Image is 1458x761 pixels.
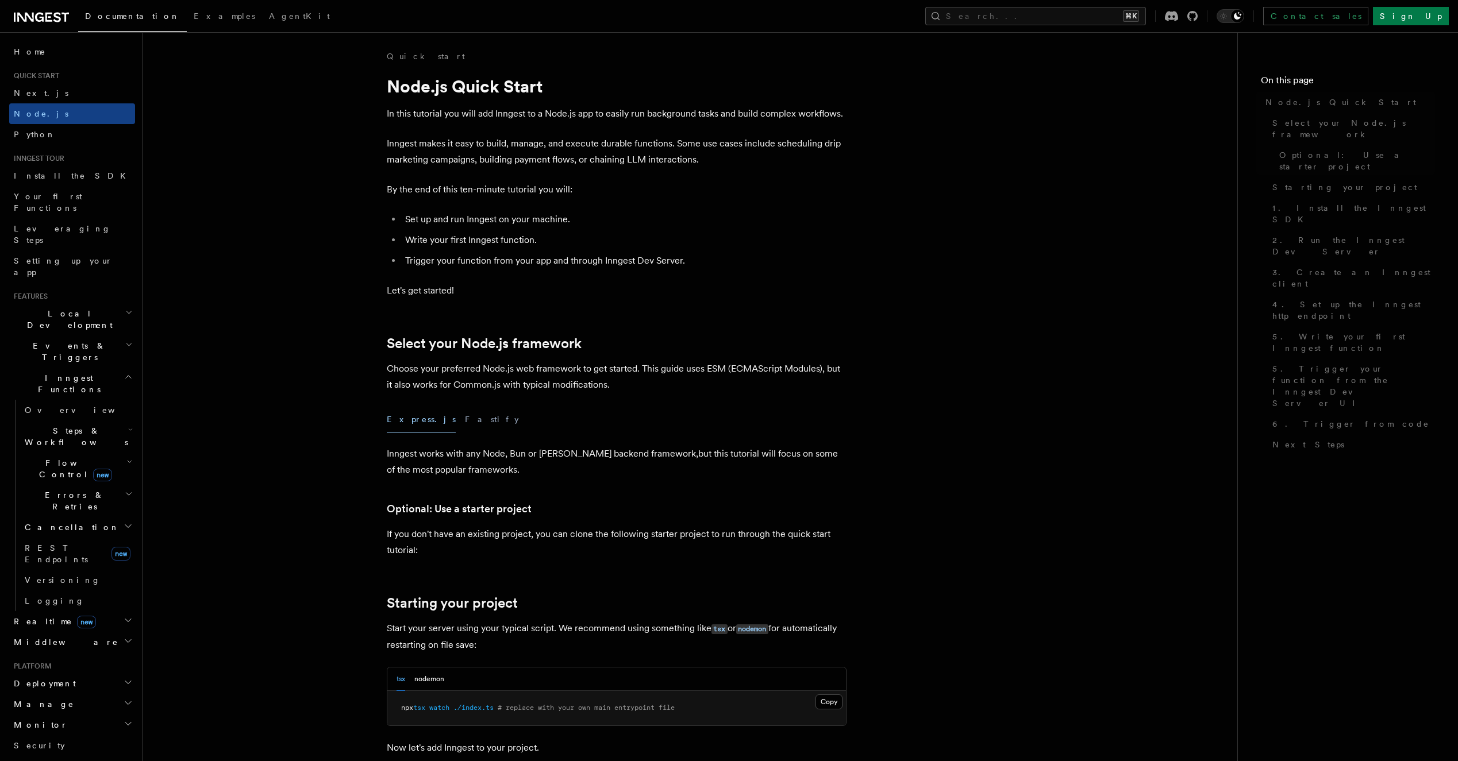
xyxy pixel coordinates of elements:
p: Choose your preferred Node.js web framework to get started. This guide uses ESM (ECMAScript Modul... [387,361,847,393]
span: Optional: Use a starter project [1279,149,1435,172]
a: 3. Create an Inngest client [1268,262,1435,294]
span: Logging [25,596,84,605]
span: Features [9,292,48,301]
span: Home [14,46,46,57]
button: Deployment [9,673,135,694]
button: Flow Controlnew [20,453,135,485]
button: Realtimenew [9,611,135,632]
a: Optional: Use a starter project [1275,145,1435,177]
span: Install the SDK [14,171,133,180]
span: watch [429,704,449,712]
a: Setting up your app [9,250,135,283]
span: Node.js [14,109,68,118]
a: nodemon [736,623,768,633]
span: Security [14,741,65,750]
button: Express.js [387,407,456,432]
span: Errors & Retries [20,489,125,512]
a: Overview [20,400,135,420]
span: Events & Triggers [9,340,125,363]
span: Leveraging Steps [14,224,111,245]
a: Python [9,124,135,145]
a: tsx [711,623,728,633]
span: Your first Functions [14,192,82,213]
span: Overview [25,405,143,415]
p: Inngest makes it easy to build, manage, and execute durable functions. Some use cases include sch... [387,136,847,168]
button: Local Development [9,303,135,335]
span: Realtime [9,616,96,627]
button: tsx [397,667,405,691]
a: Select your Node.js framework [387,335,582,351]
button: Steps & Workflows [20,420,135,453]
span: ./index.ts [453,704,494,712]
span: Next.js [14,88,68,98]
a: Starting your project [387,595,518,611]
button: Fastify [465,407,519,432]
a: 6. Trigger from code [1268,414,1435,434]
span: REST Endpoints [25,543,88,564]
span: Inngest tour [9,154,64,163]
span: Flow Control [20,457,126,480]
a: 5. Trigger your function from the Inngest Dev Server UI [1268,358,1435,414]
button: Copy [815,694,843,709]
span: Quick start [9,71,59,80]
a: Logging [20,590,135,611]
span: Manage [9,698,74,710]
button: nodemon [414,667,444,691]
p: If you don't have an existing project, you can clone the following starter project to run through... [387,526,847,558]
a: Next Steps [1268,434,1435,455]
span: Examples [194,11,255,21]
p: In this tutorial you will add Inngest to a Node.js app to easily run background tasks and build c... [387,106,847,122]
h4: On this page [1261,74,1435,92]
span: Python [14,130,56,139]
span: Local Development [9,308,125,331]
span: Cancellation [20,522,120,533]
code: tsx [711,624,728,634]
span: # replace with your own main entrypoint file [498,704,675,712]
span: Steps & Workflows [20,425,128,448]
a: AgentKit [262,3,337,31]
a: Quick start [387,51,465,62]
a: 5. Write your first Inngest function [1268,326,1435,358]
span: npx [401,704,413,712]
button: Inngest Functions [9,368,135,400]
span: Starting your project [1272,181,1417,193]
span: 4. Set up the Inngest http endpoint [1272,299,1435,322]
a: Security [9,735,135,756]
button: Search...⌘K [925,7,1146,25]
span: 2. Run the Inngest Dev Server [1272,234,1435,257]
span: Select your Node.js framework [1272,117,1435,140]
a: 2. Run the Inngest Dev Server [1268,230,1435,262]
button: Toggle dark mode [1217,9,1244,23]
a: Your first Functions [9,186,135,218]
span: Monitor [9,719,68,731]
li: Trigger your function from your app and through Inngest Dev Server. [402,253,847,269]
a: Home [9,41,135,62]
span: 3. Create an Inngest client [1272,266,1435,289]
li: Set up and run Inngest on your machine. [402,211,847,227]
a: Install the SDK [9,165,135,186]
span: 5. Write your first Inngest function [1272,331,1435,354]
span: 5. Trigger your function from the Inngest Dev Server UI [1272,363,1435,409]
p: Start your server using your typical script. We recommend using something like or for automatical... [387,620,847,653]
h1: Node.js Quick Start [387,76,847,96]
li: Write your first Inngest function. [402,232,847,248]
span: new [93,469,112,481]
a: Sign Up [1373,7,1449,25]
a: Node.js Quick Start [1261,92,1435,113]
a: Contact sales [1263,7,1368,25]
span: tsx [413,704,425,712]
span: 1. Install the Inngest SDK [1272,202,1435,225]
div: Inngest Functions [9,400,135,611]
a: Optional: Use a starter project [387,501,532,517]
a: Next.js [9,83,135,103]
p: By the end of this ten-minute tutorial you will: [387,181,847,198]
button: Manage [9,694,135,714]
button: Events & Triggers [9,335,135,368]
span: new [77,616,96,628]
p: Inngest works with any Node, Bun or [PERSON_NAME] backend framework,but this tutorial will focus ... [387,446,847,478]
a: Examples [187,3,262,31]
a: Versioning [20,570,135,590]
span: new [111,547,130,561]
span: Node.js Quick Start [1265,96,1416,108]
a: 4. Set up the Inngest http endpoint [1268,294,1435,326]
